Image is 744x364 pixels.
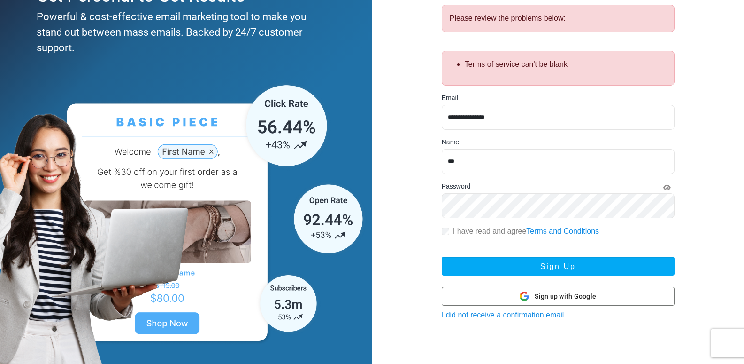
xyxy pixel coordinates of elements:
label: Name [442,137,459,147]
a: I did not receive a confirmation email [442,311,564,319]
div: Please review the problems below: [442,5,675,32]
span: Sign up with Google [535,292,596,301]
div: Powerful & cost-effective email marketing tool to make you stand out between mass emails. Backed ... [37,9,330,55]
a: Terms and Conditions [526,227,599,235]
button: Sign Up [442,257,675,276]
i: Show Password [663,184,671,191]
label: Email [442,93,458,103]
label: Password [442,182,470,191]
label: I have read and agree [453,226,599,237]
button: Sign up with Google [442,287,675,306]
li: Terms of service can't be blank [465,59,667,70]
